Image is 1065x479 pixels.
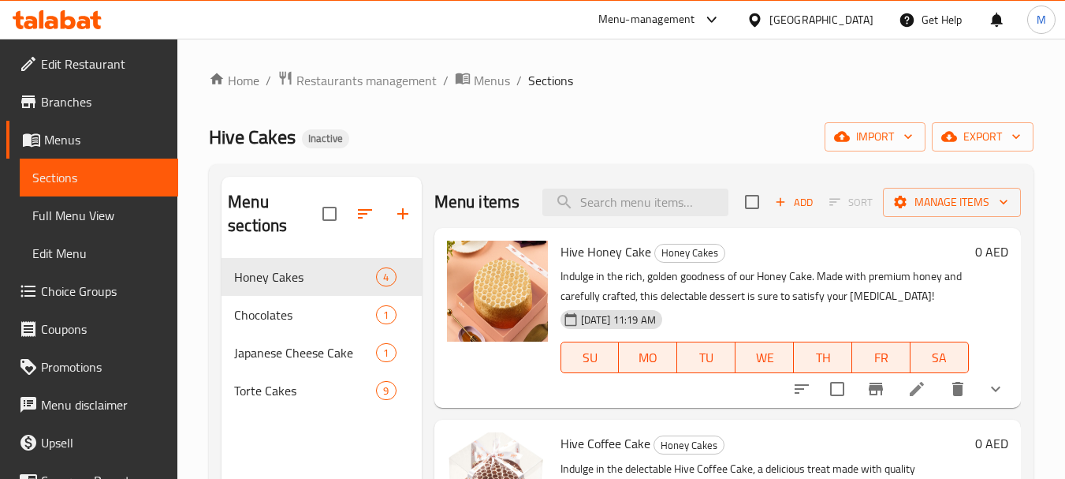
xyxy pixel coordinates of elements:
[376,343,396,362] div: items
[234,381,376,400] span: Torte Cakes
[560,267,969,306] p: Indulge in the rich, golden goodness of our Honey Cake. Made with premium honey and carefully cra...
[20,196,178,234] a: Full Menu View
[575,312,662,327] span: [DATE] 11:19 AM
[20,234,178,272] a: Edit Menu
[883,188,1021,217] button: Manage items
[222,258,421,296] div: Honey Cakes4
[6,83,178,121] a: Branches
[986,380,1005,399] svg: Show Choices
[32,244,166,263] span: Edit Menu
[852,342,910,373] button: FR
[234,268,376,286] span: Honey Cakes
[773,193,815,211] span: Add
[939,370,977,408] button: delete
[896,193,1008,212] span: Manage items
[6,272,178,310] a: Choice Groups
[377,308,395,323] span: 1
[346,195,384,233] span: Sort sections
[313,197,346,230] span: Select all sections
[376,268,396,286] div: items
[376,305,396,324] div: items
[907,380,926,399] a: Edit menu item
[560,240,651,264] span: Hive Honey Cake
[302,132,349,145] span: Inactive
[932,122,1033,152] button: export
[44,130,166,149] span: Menus
[234,305,376,324] span: Chocolates
[654,436,724,455] div: Honey Cakes
[568,346,613,369] span: SU
[228,190,322,238] h2: Menu sections
[6,348,178,386] a: Promotions
[443,71,449,90] li: /
[455,70,510,91] a: Menus
[783,370,821,408] button: sort-choices
[944,127,1021,147] span: export
[6,310,178,348] a: Coupons
[296,71,437,90] span: Restaurants management
[677,342,735,373] button: TU
[41,282,166,301] span: Choice Groups
[209,70,1033,91] nav: breadcrumb
[41,92,166,111] span: Branches
[222,252,421,416] nav: Menu sections
[794,342,852,373] button: TH
[825,122,925,152] button: import
[560,432,650,455] span: Hive Coffee Cake
[41,433,166,452] span: Upsell
[302,129,349,148] div: Inactive
[619,342,677,373] button: MO
[41,357,166,376] span: Promotions
[6,424,178,462] a: Upsell
[683,346,729,369] span: TU
[277,70,437,91] a: Restaurants management
[20,159,178,196] a: Sections
[598,10,695,29] div: Menu-management
[977,370,1015,408] button: show more
[837,127,913,147] span: import
[975,241,1008,263] h6: 0 AED
[447,241,548,342] img: Hive Honey Cake
[384,195,422,233] button: Add section
[654,436,724,455] span: Honey Cakes
[6,386,178,424] a: Menu disclaimer
[821,372,854,406] span: Select to update
[32,206,166,225] span: Full Menu View
[266,71,271,90] li: /
[1037,11,1046,28] span: M
[434,190,520,214] h2: Menu items
[41,320,166,339] span: Coupons
[858,346,904,369] span: FR
[516,71,522,90] li: /
[209,119,296,155] span: Hive Cakes
[800,346,846,369] span: TH
[234,343,376,362] span: Japanese Cheese Cake
[910,342,969,373] button: SA
[735,185,769,219] span: Select section
[222,334,421,372] div: Japanese Cheese Cake1
[655,244,724,262] span: Honey Cakes
[735,342,794,373] button: WE
[41,54,166,73] span: Edit Restaurant
[625,346,671,369] span: MO
[769,190,819,215] button: Add
[542,189,728,216] input: search
[819,190,883,215] span: Select section first
[222,296,421,334] div: Chocolates1
[528,71,573,90] span: Sections
[742,346,788,369] span: WE
[6,45,178,83] a: Edit Restaurant
[917,346,963,369] span: SA
[32,168,166,187] span: Sections
[560,342,620,373] button: SU
[474,71,510,90] span: Menus
[769,11,873,28] div: [GEOGRAPHIC_DATA]
[377,270,395,285] span: 4
[209,71,259,90] a: Home
[857,370,895,408] button: Branch-specific-item
[975,432,1008,455] h6: 0 AED
[222,372,421,410] div: Torte Cakes9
